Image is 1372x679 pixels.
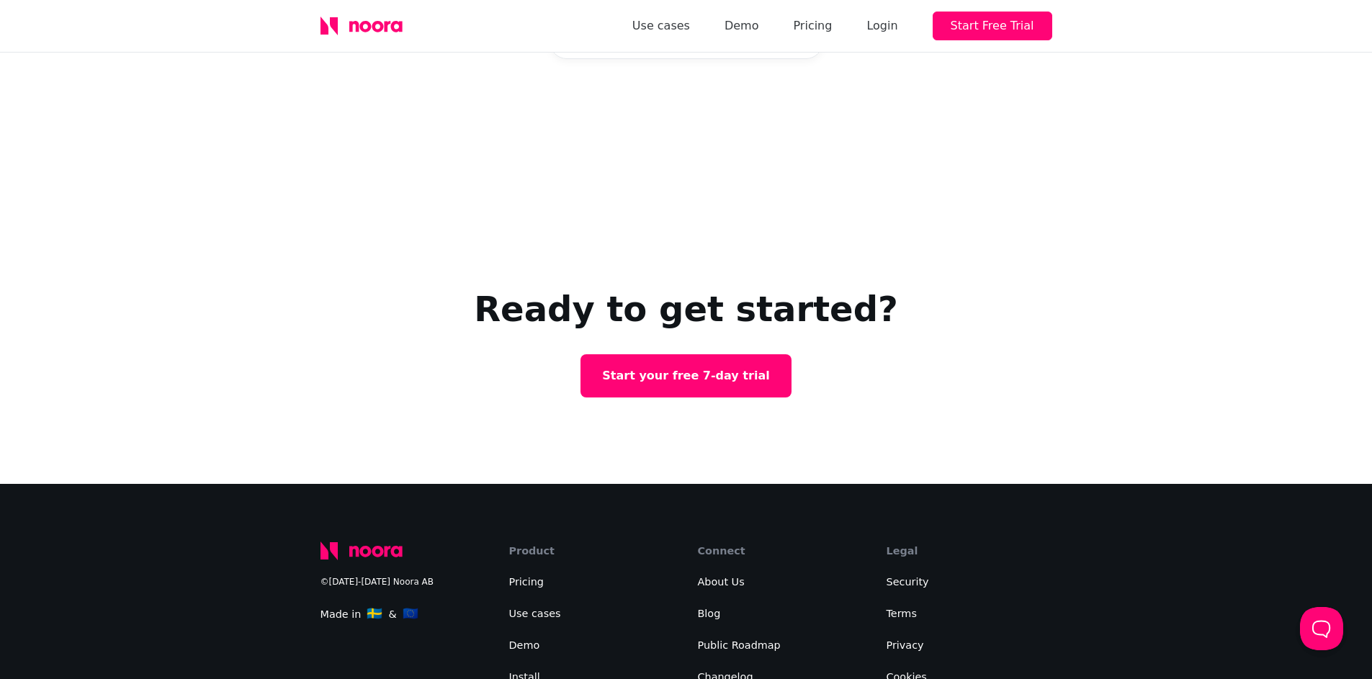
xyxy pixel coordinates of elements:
[793,16,832,36] a: Pricing
[632,16,690,36] a: Use cases
[887,639,924,651] a: Privacy
[320,603,486,624] div: Made in &
[474,287,898,331] h2: Ready to get started?
[887,608,917,619] a: Terms
[887,576,929,588] a: Security
[509,639,540,651] a: Demo
[698,639,781,651] a: Public Roadmap
[866,16,897,36] div: Login
[725,16,759,36] a: Demo
[933,12,1052,40] button: Start Free Trial
[1300,607,1343,650] iframe: Help Scout Beacon - Open
[403,606,418,621] span: 🇪🇺
[367,606,382,621] span: 🇸🇪
[698,541,864,560] div: Connect
[509,576,544,588] a: Pricing
[320,572,486,592] div: ©[DATE]-[DATE] Noora AB
[509,608,561,619] a: Use cases
[509,541,675,560] div: Product
[698,576,745,588] a: About Us
[887,541,1052,560] div: Legal
[580,354,791,397] a: Start your free 7-day trial
[698,608,721,619] a: Blog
